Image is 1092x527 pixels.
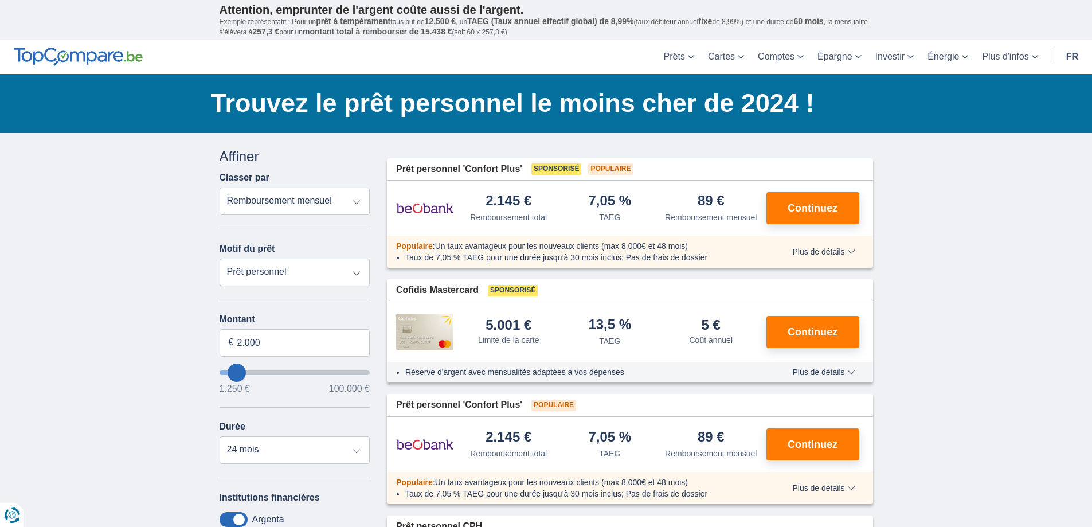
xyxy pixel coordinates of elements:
button: Continuez [766,316,859,348]
span: 1.250 € [220,384,250,393]
span: Plus de détails [792,248,855,256]
span: prêt à tempérament [316,17,390,26]
div: TAEG [599,212,620,223]
label: Durée [220,421,245,432]
div: : [387,240,768,252]
div: 7,05 % [588,430,631,446]
label: Institutions financières [220,493,320,503]
a: Comptes [751,40,811,74]
div: : [387,477,768,488]
span: Prêt personnel 'Confort Plus' [396,399,522,412]
span: Sponsorisé [531,163,581,175]
span: Populaire [588,163,633,175]
label: Argenta [252,514,284,525]
span: Plus de détails [792,484,855,492]
li: Réserve d'argent avec mensualités adaptées à vos dépenses [405,366,759,378]
a: Épargne [811,40,868,74]
button: Plus de détails [784,368,863,377]
img: pret personnel Beobank [396,430,453,459]
span: 60 mois [794,17,824,26]
span: Un taux avantageux pour les nouveaux clients (max 8.000€ et 48 mois) [435,478,688,487]
span: Plus de détails [792,368,855,376]
label: Classer par [220,173,269,183]
span: Populaire [396,478,433,487]
a: Prêts [657,40,701,74]
span: TAEG (Taux annuel effectif global) de 8,99% [467,17,633,26]
img: pret personnel Cofidis CC [396,314,453,350]
span: Un taux avantageux pour les nouveaux clients (max 8.000€ et 48 mois) [435,241,688,251]
span: fixe [698,17,712,26]
div: Remboursement total [470,212,547,223]
div: 7,05 % [588,194,631,209]
span: Populaire [531,400,576,411]
span: Cofidis Mastercard [396,284,479,297]
input: wantToBorrow [220,370,370,375]
label: Montant [220,314,370,325]
p: Exemple représentatif : Pour un tous but de , un (taux débiteur annuel de 8,99%) et une durée de ... [220,17,873,37]
div: Remboursement mensuel [665,448,757,459]
div: Affiner [220,147,370,166]
span: Continuez [788,203,837,213]
span: montant total à rembourser de 15.438 € [303,27,452,36]
div: 13,5 % [588,318,631,333]
li: Taux de 7,05 % TAEG pour une durée jusqu’à 30 mois inclus; Pas de frais de dossier [405,488,759,499]
div: TAEG [599,335,620,347]
div: 2.145 € [486,194,531,209]
img: TopCompare [14,48,143,66]
li: Taux de 7,05 % TAEG pour une durée jusqu’à 30 mois inclus; Pas de frais de dossier [405,252,759,263]
button: Plus de détails [784,483,863,493]
span: € [229,336,234,349]
div: 2.145 € [486,430,531,446]
div: 89 € [698,430,725,446]
a: Investir [868,40,921,74]
a: fr [1059,40,1085,74]
span: Prêt personnel 'Confort Plus' [396,163,522,176]
span: Populaire [396,241,433,251]
div: 89 € [698,194,725,209]
span: Continuez [788,327,837,337]
span: Sponsorisé [488,285,538,296]
a: Plus d'infos [975,40,1044,74]
button: Continuez [766,192,859,224]
label: Motif du prêt [220,244,275,254]
button: Plus de détails [784,247,863,256]
span: 100.000 € [329,384,370,393]
div: Remboursement total [470,448,547,459]
button: Continuez [766,428,859,460]
div: TAEG [599,448,620,459]
div: 5.001 € [486,318,531,332]
h1: Trouvez le prêt personnel le moins cher de 2024 ! [211,85,873,121]
div: Coût annuel [689,334,733,346]
a: Cartes [701,40,751,74]
span: 257,3 € [253,27,280,36]
img: pret personnel Beobank [396,194,453,222]
a: Énergie [921,40,975,74]
span: 12.500 € [425,17,456,26]
div: Limite de la carte [478,334,539,346]
p: Attention, emprunter de l'argent coûte aussi de l'argent. [220,3,873,17]
div: 5 € [702,318,721,332]
div: Remboursement mensuel [665,212,757,223]
span: Continuez [788,439,837,450]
